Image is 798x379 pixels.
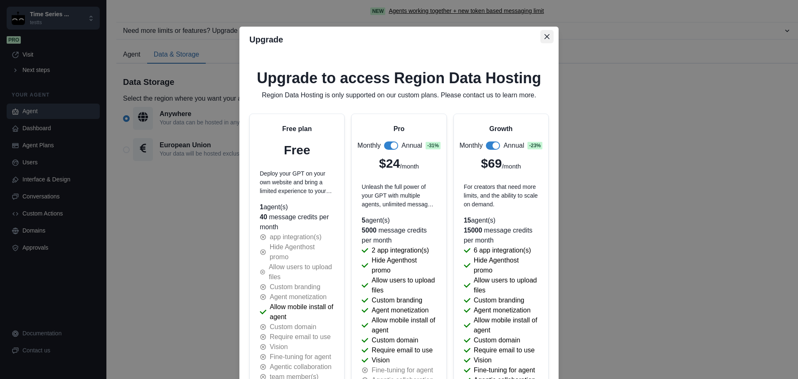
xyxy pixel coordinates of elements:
[474,315,538,335] p: Allow mobile install of agent
[474,245,531,255] p: 6 app integration(s)
[270,342,288,352] p: Vision
[481,154,502,173] p: $69
[260,202,334,212] p: agent(s)
[260,213,267,220] span: 40
[372,275,436,295] p: Allow users to upload files
[270,322,316,332] p: Custom domain
[474,295,525,305] p: Custom branding
[270,362,332,372] p: Agentic collaboration
[474,335,520,345] p: Custom domain
[474,365,535,375] p: Fine-tuning for agent
[270,292,327,302] p: Agent monetization
[372,365,433,375] p: Fine-tuning for agent
[270,302,334,322] p: Allow mobile install of agent
[400,162,419,171] p: /month
[474,345,535,355] p: Require email to use
[372,315,436,335] p: Allow mobile install of agent
[474,275,538,295] p: Allow users to upload files
[362,217,365,224] span: 5
[459,141,483,151] p: Monthly
[502,162,521,171] p: /month
[249,69,549,87] h2: Upgrade to access Region Data Hosting
[394,124,405,134] p: Pro
[401,141,422,151] p: Annual
[464,227,483,234] span: 15000
[362,227,377,234] span: 5000
[474,305,531,315] p: Agent monetization
[372,255,436,275] p: Hide Agenthost promo
[372,355,389,365] p: Vision
[260,212,334,232] p: message credits per month
[372,335,418,345] p: Custom domain
[362,225,436,245] p: message credits per month
[527,142,542,149] span: - 23 %
[270,332,331,342] p: Require email to use
[260,203,264,211] span: 1
[426,142,441,149] span: - 31 %
[474,255,538,275] p: Hide Agenthost promo
[489,124,512,134] p: Growth
[474,355,492,365] p: Vision
[239,27,559,52] header: Upgrade
[357,141,381,151] p: Monthly
[503,141,524,151] p: Annual
[362,183,436,209] p: Unleash the full power of your GPT with multiple agents, unlimited messages per user, and subscri...
[372,245,429,255] p: 2 app integration(s)
[260,169,334,196] p: Deploy your GPT on your own website and bring a limited experience to your users
[282,124,312,134] p: Free plan
[269,262,335,282] p: Allow users to upload files
[284,141,310,159] p: Free
[379,154,400,173] p: $24
[270,232,322,242] p: app integration(s)
[270,352,331,362] p: Fine-tuning for agent
[270,282,320,292] p: Custom branding
[249,90,549,100] p: Region Data Hosting is only supported on our custom plans. Please contact us to learn more.
[372,345,433,355] p: Require email to use
[464,217,471,224] span: 15
[372,305,429,315] p: Agent monetization
[464,216,538,225] p: agent(s)
[540,30,554,43] button: Close
[270,242,335,262] p: Hide Agenthost promo
[362,216,436,225] p: agent(s)
[464,183,538,209] p: For creators that need more limits, and the ability to scale on demand.
[464,225,538,245] p: message credits per month
[372,295,422,305] p: Custom branding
